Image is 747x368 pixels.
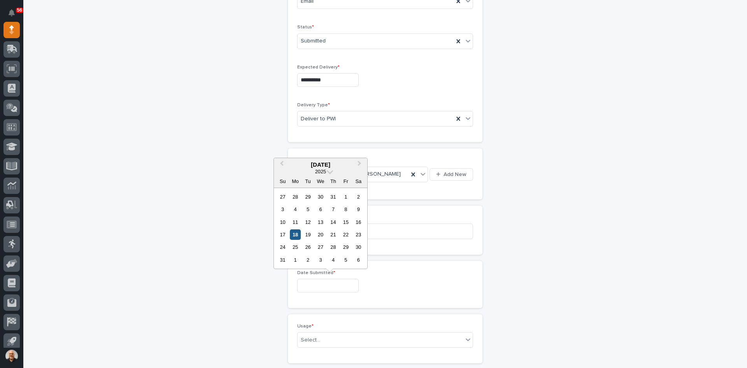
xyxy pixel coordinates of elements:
div: Mo [290,176,300,187]
div: Choose Monday, August 11th, 2025 [290,217,300,227]
button: Add New [430,168,473,181]
button: users-avatar [4,348,20,364]
span: Add New [444,172,466,177]
div: Choose Tuesday, July 29th, 2025 [303,192,313,202]
div: Choose Monday, August 25th, 2025 [290,242,300,252]
div: Choose Friday, August 8th, 2025 [340,204,351,215]
div: Th [328,176,338,187]
span: Deliver to PWI [301,115,336,123]
button: Previous Month [275,159,287,171]
div: month 2025-08 [276,190,365,266]
div: Choose Sunday, August 31st, 2025 [277,255,288,265]
div: Choose Wednesday, August 13th, 2025 [315,217,326,227]
div: Select... [301,336,320,344]
div: Choose Sunday, August 10th, 2025 [277,217,288,227]
div: Choose Tuesday, September 2nd, 2025 [303,255,313,265]
div: Tu [303,176,313,187]
div: Choose Friday, August 22nd, 2025 [340,229,351,240]
div: Choose Saturday, September 6th, 2025 [353,255,364,265]
div: Choose Tuesday, August 12th, 2025 [303,217,313,227]
span: Submitted [301,37,326,45]
div: Sa [353,176,364,187]
div: Choose Saturday, August 23rd, 2025 [353,229,364,240]
div: Su [277,176,288,187]
div: Choose Thursday, August 7th, 2025 [328,204,338,215]
div: We [315,176,326,187]
div: Notifications56 [10,9,20,22]
button: Notifications [4,5,20,21]
span: 2025 [315,169,326,174]
div: Choose Sunday, August 17th, 2025 [277,229,288,240]
div: Choose Saturday, August 16th, 2025 [353,217,364,227]
div: Choose Sunday, August 3rd, 2025 [277,204,288,215]
div: Choose Wednesday, August 20th, 2025 [315,229,326,240]
span: Expected Delivery [297,65,340,70]
div: Choose Tuesday, August 26th, 2025 [303,242,313,252]
div: Choose Sunday, August 24th, 2025 [277,242,288,252]
div: Choose Friday, August 1st, 2025 [340,192,351,202]
div: Choose Tuesday, August 5th, 2025 [303,204,313,215]
div: Choose Thursday, August 21st, 2025 [328,229,338,240]
span: Usage [297,324,314,329]
div: Choose Wednesday, August 6th, 2025 [315,204,326,215]
div: Choose Wednesday, August 27th, 2025 [315,242,326,252]
div: Choose Monday, September 1st, 2025 [290,255,300,265]
div: Fr [340,176,351,187]
div: Choose Thursday, August 28th, 2025 [328,242,338,252]
div: Choose Wednesday, July 30th, 2025 [315,192,326,202]
div: [DATE] [274,161,367,168]
div: Choose Monday, July 28th, 2025 [290,192,300,202]
div: Choose Saturday, August 9th, 2025 [353,204,364,215]
div: Choose Saturday, August 2nd, 2025 [353,192,364,202]
div: Choose Thursday, September 4th, 2025 [328,255,338,265]
div: Choose Monday, August 4th, 2025 [290,204,300,215]
div: Choose Friday, August 15th, 2025 [340,217,351,227]
div: Choose Wednesday, September 3rd, 2025 [315,255,326,265]
span: Delivery Type [297,103,330,107]
div: Choose Friday, August 29th, 2025 [340,242,351,252]
div: Choose Sunday, July 27th, 2025 [277,192,288,202]
p: 56 [17,7,22,13]
div: Choose Thursday, August 14th, 2025 [328,217,338,227]
span: Date Submitted [297,271,335,275]
div: Choose Thursday, July 31st, 2025 [328,192,338,202]
div: Choose Tuesday, August 19th, 2025 [303,229,313,240]
div: Choose Friday, September 5th, 2025 [340,255,351,265]
div: Choose Monday, August 18th, 2025 [290,229,300,240]
span: Status [297,25,314,30]
button: Next Month [354,159,366,171]
div: Choose Saturday, August 30th, 2025 [353,242,364,252]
